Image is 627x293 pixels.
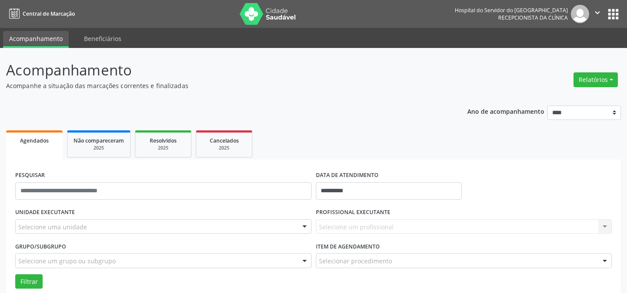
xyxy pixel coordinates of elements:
[15,169,45,182] label: PESQUISAR
[18,222,87,232] span: Selecione uma unidade
[210,137,239,144] span: Cancelados
[15,274,43,289] button: Filtrar
[316,240,380,253] label: Item de agendamento
[74,145,124,151] div: 2025
[18,256,116,266] span: Selecione um grupo ou subgrupo
[589,5,606,23] button: 
[316,169,379,182] label: DATA DE ATENDIMENTO
[455,7,568,14] div: Hospital do Servidor do [GEOGRAPHIC_DATA]
[20,137,49,144] span: Agendados
[150,137,177,144] span: Resolvidos
[74,137,124,144] span: Não compareceram
[6,59,436,81] p: Acompanhamento
[15,240,66,253] label: Grupo/Subgrupo
[15,206,75,219] label: UNIDADE EXECUTANTE
[23,10,75,17] span: Central de Marcação
[467,106,544,116] p: Ano de acompanhamento
[202,145,246,151] div: 2025
[606,7,621,22] button: apps
[141,145,185,151] div: 2025
[593,8,602,17] i: 
[319,256,392,266] span: Selecionar procedimento
[6,81,436,90] p: Acompanhe a situação das marcações correntes e finalizadas
[498,14,568,21] span: Recepcionista da clínica
[573,72,618,87] button: Relatórios
[316,206,390,219] label: PROFISSIONAL EXECUTANTE
[6,7,75,21] a: Central de Marcação
[571,5,589,23] img: img
[3,31,69,48] a: Acompanhamento
[78,31,127,46] a: Beneficiários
